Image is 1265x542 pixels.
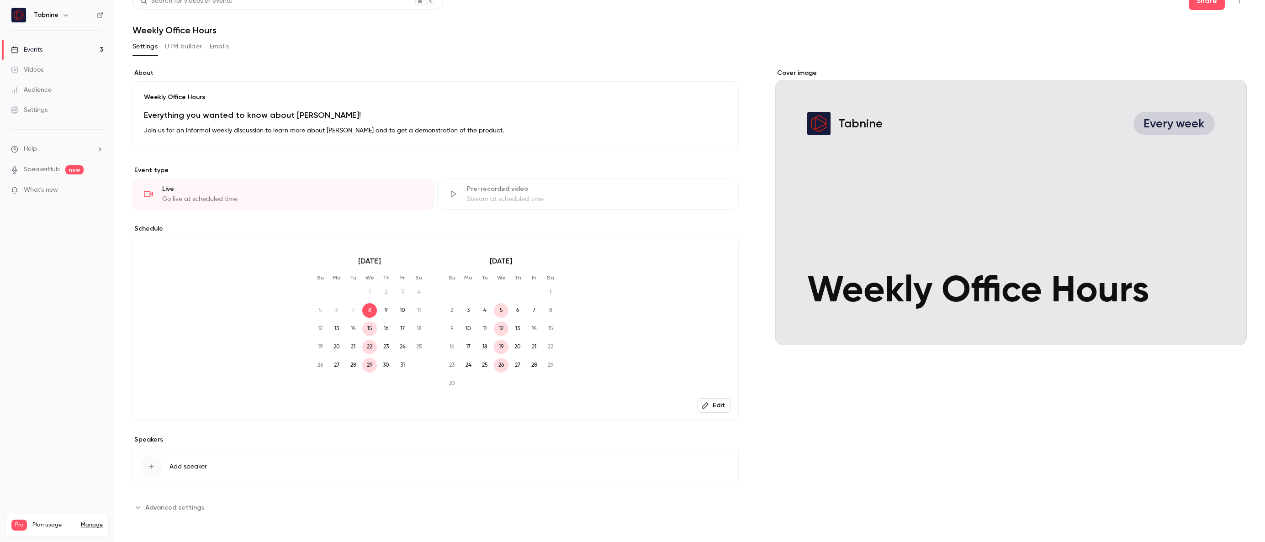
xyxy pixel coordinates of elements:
span: 25 [477,358,492,373]
span: 16 [445,340,459,354]
span: 17 [395,321,410,336]
span: 18 [412,321,426,336]
p: Su [445,274,459,281]
span: 11 [412,303,426,318]
p: Su [313,274,328,281]
p: We [494,274,508,281]
span: 9 [445,321,459,336]
p: Mo [329,274,344,281]
a: SpeakerHub [24,165,60,174]
span: 2 [379,285,393,300]
div: Pre-recorded video [467,184,727,194]
h1: Weekly Office Hours [132,25,1247,36]
p: Th [510,274,525,281]
p: [DATE] [445,256,558,267]
span: 30 [379,358,393,373]
span: 30 [445,376,459,391]
button: Settings [132,39,158,54]
span: 5 [313,303,328,318]
span: 29 [543,358,558,373]
button: Emails [210,39,229,54]
p: Tu [346,274,360,281]
label: About [132,68,739,78]
span: 13 [329,321,344,336]
span: 21 [346,340,360,354]
div: Live [162,184,422,194]
button: Edit [698,398,731,413]
p: We [362,274,377,281]
div: Audience [11,85,52,95]
span: new [65,165,84,174]
span: 18 [477,340,492,354]
label: Cover image [775,68,1247,78]
span: 27 [510,358,525,373]
span: 4 [412,285,426,300]
span: What's new [24,185,58,195]
p: Join us for an informal weekly discussion to learn more about [PERSON_NAME] and to get a demonstr... [144,125,727,136]
span: 5 [494,303,508,318]
span: 15 [362,321,377,336]
span: 21 [527,340,541,354]
span: 28 [527,358,541,373]
span: 20 [510,340,525,354]
span: 12 [494,321,508,336]
div: Stream at scheduled time [467,195,727,204]
span: Pro [11,520,27,531]
span: 22 [362,340,377,354]
span: 26 [313,358,328,373]
span: 19 [313,340,328,354]
li: help-dropdown-opener [11,144,103,154]
p: Fr [527,274,541,281]
span: Advanced settings [145,503,204,512]
span: 4 [477,303,492,318]
span: 23 [379,340,393,354]
p: Weekly Office Hours [144,93,727,102]
span: Add speaker [169,462,207,471]
p: Sa [543,274,558,281]
label: Speakers [132,435,739,444]
span: 29 [362,358,377,373]
span: 17 [461,340,476,354]
span: 23 [445,358,459,373]
span: 7 [527,303,541,318]
strong: Everything you wanted to know about [PERSON_NAME]! [144,110,361,120]
p: [DATE] [313,256,426,267]
p: Tu [477,274,492,281]
p: Sa [412,274,426,281]
span: 9 [379,303,393,318]
span: 1 [362,285,377,300]
p: Mo [461,274,476,281]
button: Add speaker [132,448,739,485]
span: 26 [494,358,508,373]
span: 20 [329,340,344,354]
button: UTM builder [165,39,202,54]
span: 3 [461,303,476,318]
p: Event type [132,166,739,175]
span: 2 [445,303,459,318]
span: 7 [346,303,360,318]
a: Manage [81,521,103,529]
span: 24 [461,358,476,373]
span: 24 [395,340,410,354]
button: Advanced settings [132,500,210,515]
span: 16 [379,321,393,336]
h6: Tabnine [34,11,58,20]
span: 3 [395,285,410,300]
span: Plan usage [32,521,75,529]
div: Events [11,45,42,54]
span: 11 [477,321,492,336]
section: Advanced settings [132,500,739,515]
p: Fr [395,274,410,281]
span: 19 [494,340,508,354]
span: 12 [313,321,328,336]
span: 14 [346,321,360,336]
span: 25 [412,340,426,354]
p: Schedule [132,224,739,233]
p: Th [379,274,393,281]
span: 15 [543,321,558,336]
div: Pre-recorded videoStream at scheduled time [437,179,738,210]
span: 10 [395,303,410,318]
div: Settings [11,105,48,115]
span: 8 [543,303,558,318]
span: 31 [395,358,410,373]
